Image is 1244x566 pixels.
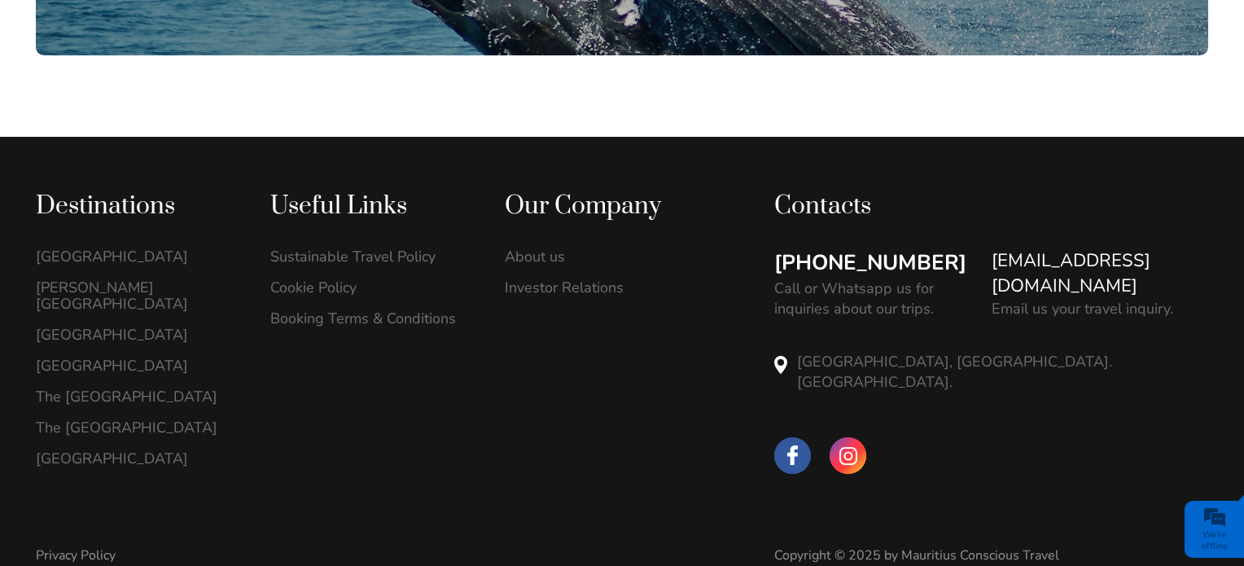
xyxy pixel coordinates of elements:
div: Minimize live chat window [267,8,306,47]
a: The [GEOGRAPHIC_DATA] [36,419,236,436]
a: Privacy Policy [36,546,116,564]
div: Copyright © 2025 by Mauritius Conscious Travel [774,546,1208,564]
a: Booking Terms & Conditions [270,310,471,327]
a: [GEOGRAPHIC_DATA] [36,327,236,343]
p: [GEOGRAPHIC_DATA], [GEOGRAPHIC_DATA]. [GEOGRAPHIC_DATA]. [797,352,1208,393]
a: Investor Relations [505,279,705,296]
div: Navigation go back [18,84,42,108]
p: Email us your travel inquiry. [992,299,1173,319]
div: We're offline [1189,529,1240,552]
div: Leave a message [109,86,298,107]
a: Sustainable Travel Policy [270,248,471,265]
em: Submit [239,443,296,465]
input: Enter your last name [21,151,297,186]
div: Useful Links [270,191,471,222]
a: [EMAIL_ADDRESS][DOMAIN_NAME] [992,248,1208,299]
a: About us [505,248,705,265]
a: [GEOGRAPHIC_DATA] [36,358,236,374]
div: Contacts [774,191,1208,222]
textarea: Type your message and click 'Submit' [21,247,297,429]
input: Enter your email address [21,199,297,235]
p: Call or Whatsapp us for inquiries about our trips. [774,279,975,319]
a: Cookie Policy [270,279,471,296]
a: [PHONE_NUMBER] [774,248,966,278]
div: Destinations [36,191,236,222]
a: [GEOGRAPHIC_DATA] [36,450,236,467]
a: [PERSON_NAME][GEOGRAPHIC_DATA] [36,279,236,312]
div: Our Company [505,191,705,222]
a: The [GEOGRAPHIC_DATA] [36,388,236,405]
a: [GEOGRAPHIC_DATA] [36,248,236,265]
